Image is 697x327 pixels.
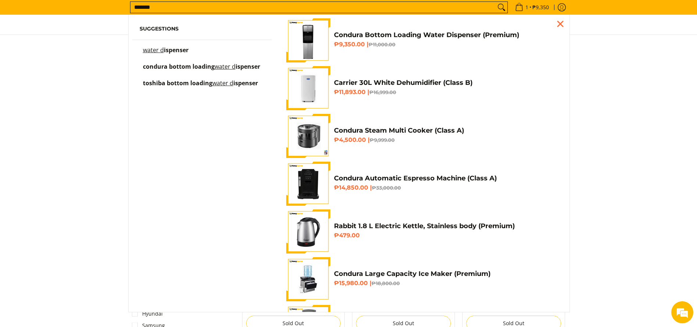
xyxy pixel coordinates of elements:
h4: Condura Steam Multi Cooker (Class A) [334,126,558,135]
h4: Rabbit 1.8 L Electric Kettle, Stainless body (Premium) [334,222,558,230]
textarea: Type your message and hit 'Enter' [4,201,140,226]
img: https://mangkosme.com/products/condura-large-capacity-ice-maker-premium [286,257,330,301]
mark: water d [212,79,233,87]
div: Chat with us now [38,41,123,51]
h6: ₱11,893.00 | [334,89,558,96]
span: ₱9,350 [531,5,550,10]
img: Condura Bottom Loading Water Dispenser (Premium) [286,18,330,62]
a: Hyundai [132,308,163,320]
a: carrier-30-liter-dehumidier-premium-full-view-mang-kosme Carrier 30L White Dehumidifier (Class B)... [286,66,558,110]
p: condura bottom loading water dispenser [143,64,260,77]
span: toshiba bottom loading [143,79,212,87]
h6: ₱9,350.00 | [334,41,558,48]
del: ₱11,000.00 [369,42,395,47]
h4: Condura Bottom Loading Water Dispenser (Premium) [334,31,558,39]
span: ispenser [236,62,260,71]
img: carrier-30-liter-dehumidier-premium-full-view-mang-kosme [286,66,330,110]
a: condura bottom loading water dispenser [140,64,265,77]
mark: water d [143,46,164,54]
p: water dispenser [143,47,188,60]
span: condura bottom loading [143,62,215,71]
a: Condura Automatic Espresso Machine (Class A) Condura Automatic Espresso Machine (Class A) ₱14,850... [286,162,558,206]
h6: ₱15,980.00 | [334,280,558,287]
h6: ₱4,500.00 | [334,136,558,144]
h6: Suggestions [140,26,265,32]
h4: Condura Large Capacity Ice Maker (Premium) [334,270,558,278]
h4: Condura Automatic Espresso Machine (Class A) [334,174,558,183]
h4: Carrier 30L White Dehumidifier (Class B) [334,79,558,87]
h6: ₱14,850.00 | [334,184,558,191]
a: Condura Bottom Loading Water Dispenser (Premium) Condura Bottom Loading Water Dispenser (Premium)... [286,18,558,62]
mark: water d [215,62,236,71]
a: https://mangkosme.com/products/condura-large-capacity-ice-maker-premium Condura Large Capacity Ic... [286,257,558,301]
button: Search [496,2,507,13]
span: ispenser [164,46,188,54]
div: Minimize live chat window [121,4,138,21]
img: Rabbit 1.8 L Electric Kettle, Stainless body (Premium) [286,209,330,254]
a: toshiba bottom loading water dispenser [140,80,265,93]
a: water dispenser [140,47,265,60]
del: ₱18,800.00 [371,280,400,286]
del: ₱33,000.00 [372,185,401,191]
p: toshiba bottom loading water dispenser [143,80,258,93]
div: Close pop up [555,18,566,29]
a: Rabbit 1.8 L Electric Kettle, Stainless body (Premium) Rabbit 1.8 L Electric Kettle, Stainless bo... [286,209,558,254]
h6: ₱479.00 [334,232,558,239]
span: ispenser [233,79,258,87]
span: We're online! [43,93,101,167]
span: • [513,3,551,11]
img: Condura Automatic Espresso Machine (Class A) [286,162,330,206]
a: Condura Steam Multi Cooker (Class A) Condura Steam Multi Cooker (Class A) ₱4,500.00 |₱9,999.00 [286,114,558,158]
del: ₱9,999.00 [370,137,395,143]
img: Condura Steam Multi Cooker (Class A) [286,114,330,158]
del: ₱16,999.00 [369,89,396,95]
span: 1 [524,5,529,10]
